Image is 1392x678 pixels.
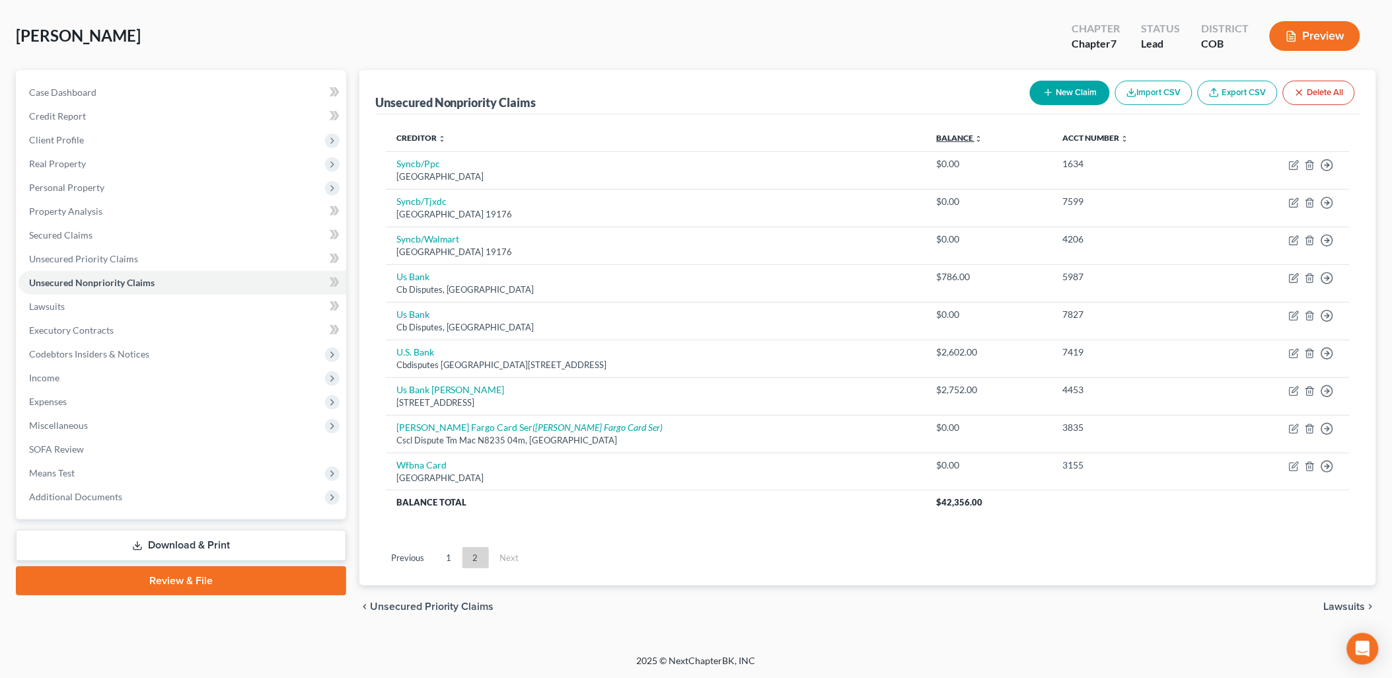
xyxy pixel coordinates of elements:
[381,547,435,568] a: Previous
[1072,21,1120,36] div: Chapter
[396,208,916,221] div: [GEOGRAPHIC_DATA] 19176
[462,547,489,568] a: 2
[937,421,1042,434] div: $0.00
[29,206,102,217] span: Property Analysis
[396,472,916,484] div: [GEOGRAPHIC_DATA]
[1063,308,1206,321] div: 7827
[975,135,983,143] i: unfold_more
[435,547,462,568] a: 1
[396,133,446,143] a: Creditor unfold_more
[396,434,916,447] div: Cscl Dispute Tm Mac N8235 04m, [GEOGRAPHIC_DATA]
[1121,135,1129,143] i: unfold_more
[438,135,446,143] i: unfold_more
[29,110,86,122] span: Credit Report
[937,270,1042,283] div: $786.00
[937,346,1042,359] div: $2,602.00
[1115,81,1192,105] button: Import CSV
[29,324,114,336] span: Executory Contracts
[396,359,916,371] div: Cbdisputes [GEOGRAPHIC_DATA][STREET_ADDRESS]
[396,346,434,358] a: U.S. Bank
[937,195,1042,208] div: $0.00
[937,383,1042,396] div: $2,752.00
[29,134,84,145] span: Client Profile
[1366,601,1376,612] i: chevron_right
[29,277,155,288] span: Unsecured Nonpriority Claims
[937,233,1042,246] div: $0.00
[1111,37,1117,50] span: 7
[396,271,429,282] a: Us Bank
[18,247,346,271] a: Unsecured Priority Claims
[396,422,663,433] a: [PERSON_NAME] Fargo Card Ser([PERSON_NAME] Fargo Card Ser)
[16,566,346,595] a: Review & File
[1347,633,1379,665] div: Open Intercom Messenger
[396,309,429,320] a: Us Bank
[18,319,346,342] a: Executory Contracts
[396,170,916,183] div: [GEOGRAPHIC_DATA]
[396,396,916,409] div: [STREET_ADDRESS]
[1324,601,1366,612] span: Lawsuits
[16,530,346,561] a: Download & Print
[359,601,370,612] i: chevron_left
[1063,270,1206,283] div: 5987
[1270,21,1360,51] button: Preview
[1063,383,1206,396] div: 4453
[1283,81,1355,105] button: Delete All
[396,158,440,169] a: Syncb/Ppc
[1063,459,1206,472] div: 3155
[29,396,67,407] span: Expenses
[29,253,138,264] span: Unsecured Priority Claims
[18,295,346,319] a: Lawsuits
[18,200,346,223] a: Property Analysis
[396,246,916,258] div: [GEOGRAPHIC_DATA] 19176
[359,601,494,612] button: chevron_left Unsecured Priority Claims
[937,157,1042,170] div: $0.00
[18,437,346,461] a: SOFA Review
[937,133,983,143] a: Balance unfold_more
[370,601,494,612] span: Unsecured Priority Claims
[1063,195,1206,208] div: 7599
[386,490,926,514] th: Balance Total
[1201,36,1249,52] div: COB
[1063,346,1206,359] div: 7419
[937,459,1042,472] div: $0.00
[29,443,84,455] span: SOFA Review
[1141,21,1180,36] div: Status
[18,81,346,104] a: Case Dashboard
[396,233,460,245] a: Syncb/Walmart
[396,321,916,334] div: Cb Disputes, [GEOGRAPHIC_DATA]
[29,182,104,193] span: Personal Property
[18,104,346,128] a: Credit Report
[937,308,1042,321] div: $0.00
[533,422,663,433] i: ([PERSON_NAME] Fargo Card Ser)
[29,301,65,312] span: Lawsuits
[16,26,141,45] span: [PERSON_NAME]
[29,87,96,98] span: Case Dashboard
[1063,421,1206,434] div: 3835
[1324,601,1376,612] button: Lawsuits chevron_right
[1063,157,1206,170] div: 1634
[29,348,149,359] span: Codebtors Insiders & Notices
[396,196,447,207] a: Syncb/Tjxdc
[29,491,122,502] span: Additional Documents
[1030,81,1110,105] button: New Claim
[1063,133,1129,143] a: Acct Number unfold_more
[29,372,59,383] span: Income
[18,223,346,247] a: Secured Claims
[1063,233,1206,246] div: 4206
[1201,21,1249,36] div: District
[29,420,88,431] span: Miscellaneous
[320,654,1073,678] div: 2025 © NextChapterBK, INC
[1141,36,1180,52] div: Lead
[29,467,75,478] span: Means Test
[29,158,86,169] span: Real Property
[937,497,983,508] span: $42,356.00
[1072,36,1120,52] div: Chapter
[29,229,92,241] span: Secured Claims
[396,283,916,296] div: Cb Disputes, [GEOGRAPHIC_DATA]
[396,459,447,471] a: Wfbna Card
[375,94,536,110] div: Unsecured Nonpriority Claims
[1198,81,1278,105] a: Export CSV
[396,384,505,395] a: Us Bank [PERSON_NAME]
[18,271,346,295] a: Unsecured Nonpriority Claims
